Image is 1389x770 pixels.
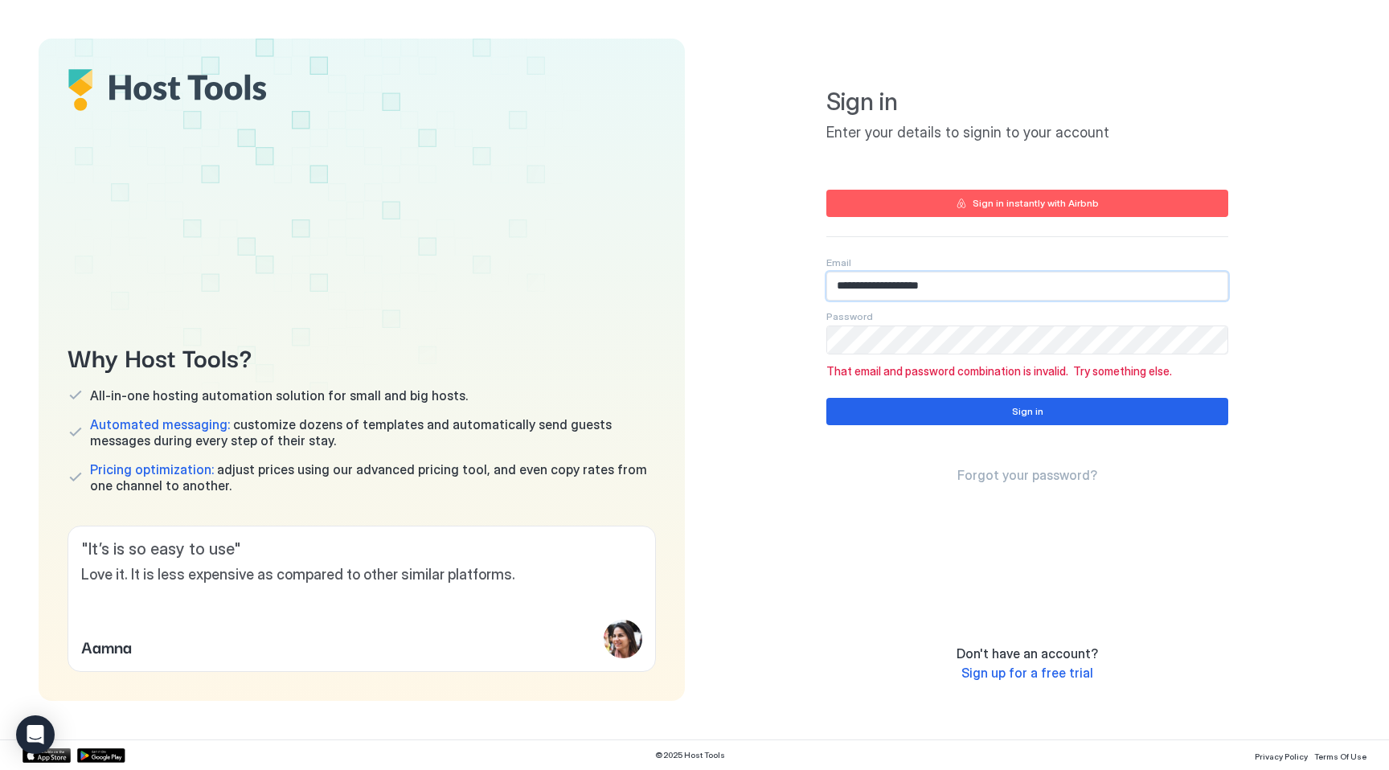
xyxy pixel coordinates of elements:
button: Sign in [826,398,1228,425]
div: Sign in instantly with Airbnb [973,196,1099,211]
span: Sign in [826,87,1228,117]
span: © 2025 Host Tools [655,750,725,760]
span: Love it. It is less expensive as compared to other similar platforms. [81,566,642,584]
a: Sign up for a free trial [961,665,1093,682]
span: Terms Of Use [1314,752,1366,761]
span: Enter your details to signin to your account [826,124,1228,142]
span: All-in-one hosting automation solution for small and big hosts. [90,387,468,403]
span: Sign up for a free trial [961,665,1093,681]
input: Input Field [827,272,1227,300]
span: Aamna [81,634,132,658]
span: customize dozens of templates and automatically send guests messages during every step of their s... [90,416,656,448]
span: adjust prices using our advanced pricing tool, and even copy rates from one channel to another. [90,461,656,494]
span: Privacy Policy [1255,752,1308,761]
span: Password [826,310,873,322]
input: Input Field [827,326,1227,354]
span: Don't have an account? [957,645,1098,661]
div: profile [604,620,642,658]
span: Why Host Tools? [68,338,656,375]
span: Pricing optimization: [90,461,214,477]
span: Automated messaging: [90,416,230,432]
a: Terms Of Use [1314,747,1366,764]
a: Privacy Policy [1255,747,1308,764]
button: Sign in instantly with Airbnb [826,190,1228,217]
span: " It’s is so easy to use " [81,539,642,559]
a: Forgot your password? [957,467,1097,484]
div: Open Intercom Messenger [16,715,55,754]
a: Google Play Store [77,748,125,763]
a: App Store [23,748,71,763]
span: That email and password combination is invalid. Try something else. [826,364,1228,379]
div: Sign in [1012,404,1043,419]
span: Forgot your password? [957,467,1097,483]
span: Email [826,256,851,268]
